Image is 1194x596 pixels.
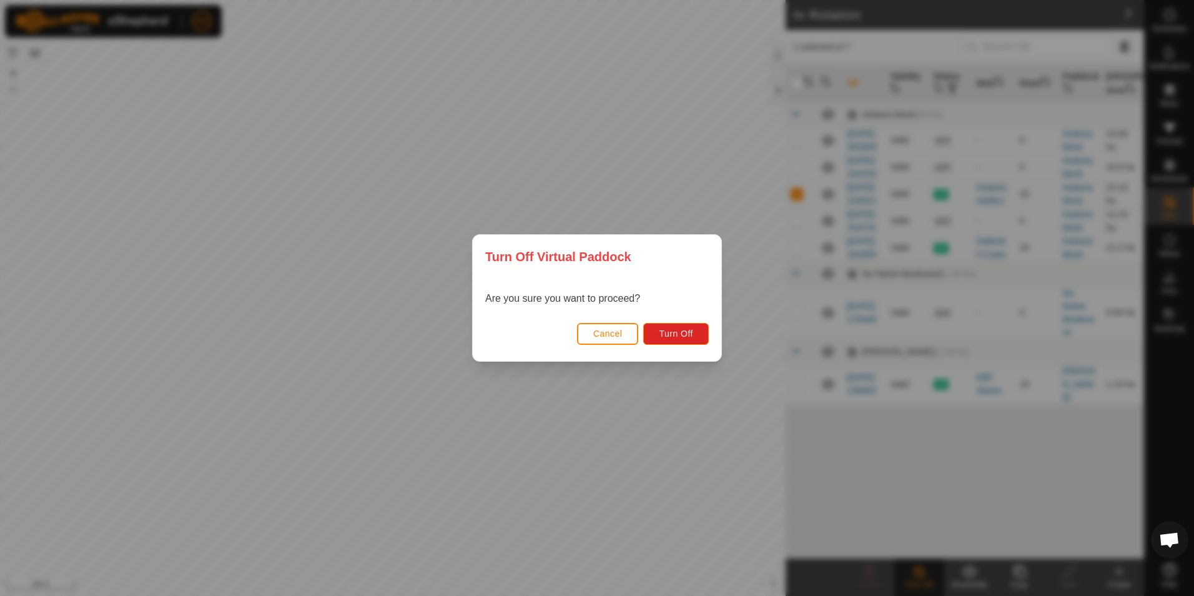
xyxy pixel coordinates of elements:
[643,323,709,345] button: Turn Off
[593,329,623,339] span: Cancel
[577,323,639,345] button: Cancel
[659,329,693,339] span: Turn Off
[485,291,640,306] p: Are you sure you want to proceed?
[485,247,631,266] span: Turn Off Virtual Paddock
[1151,521,1188,559] div: Open chat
